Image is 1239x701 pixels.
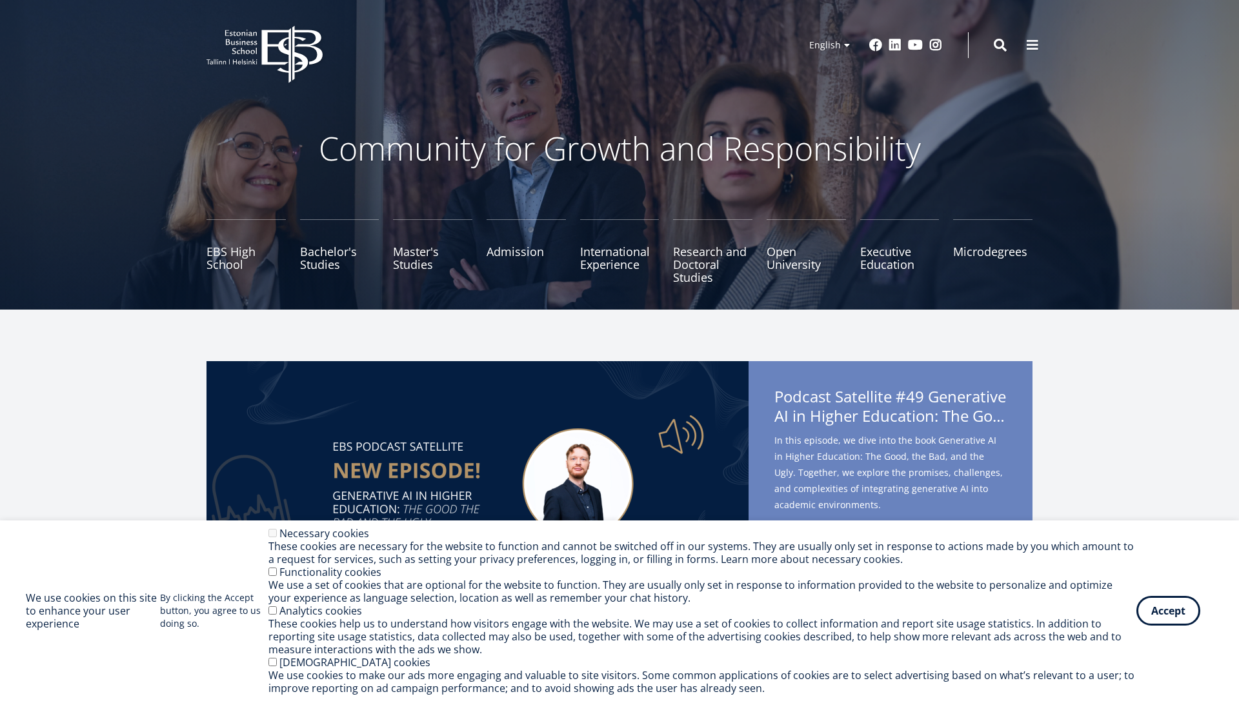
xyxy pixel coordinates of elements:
[774,387,1007,429] span: Podcast Satellite #49 Generative
[279,655,430,669] label: [DEMOGRAPHIC_DATA] cookies
[487,219,566,284] a: Admission
[279,526,369,540] label: Necessary cookies
[889,39,902,52] a: Linkedin
[160,591,269,630] p: By clicking the Accept button, you agree to us doing so.
[767,219,846,284] a: Open University
[908,39,923,52] a: Youtube
[279,565,381,579] label: Functionality cookies
[860,219,940,284] a: Executive Education
[929,39,942,52] a: Instagram
[673,219,752,284] a: Research and Doctoral Studies
[26,591,160,630] h2: We use cookies on this site to enhance your user experience
[869,39,882,52] a: Facebook
[206,219,286,284] a: EBS High School
[774,432,1007,513] span: In this episode, we dive into the book Generative AI in Higher Education: The Good, the Bad, and ...
[268,617,1136,656] div: These cookies help us to understand how visitors engage with the website. We may use a set of coo...
[580,219,660,284] a: International Experience
[206,361,749,606] img: Satellite #49
[279,604,362,618] label: Analytics cookies
[300,219,379,284] a: Bachelor's Studies
[953,219,1032,284] a: Microdegrees
[1136,596,1200,626] button: Accept
[277,129,962,168] p: Community for Growth and Responsibility
[393,219,472,284] a: Master's Studies
[268,669,1136,695] div: We use cookies to make our ads more engaging and valuable to site visitors. Some common applicati...
[268,540,1136,566] div: These cookies are necessary for the website to function and cannot be switched off in our systems...
[774,406,1007,426] span: AI in Higher Education: The Good, the Bad, and the Ugly
[268,578,1136,604] div: We use a set of cookies that are optional for the website to function. They are usually only set ...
